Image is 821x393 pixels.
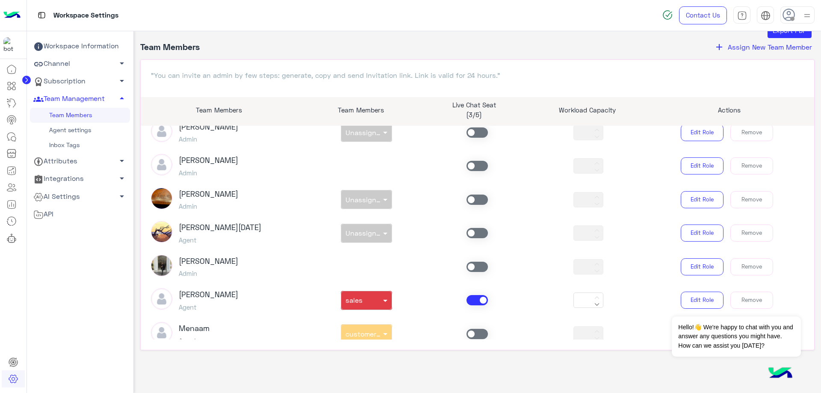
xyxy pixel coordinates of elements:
h5: Agent [179,303,238,311]
a: Workspace Information [30,38,130,55]
span: arrow_drop_down [117,173,127,183]
h5: Admin [179,269,238,277]
img: spinner [662,10,673,20]
a: Agent settings [30,123,130,138]
img: defaultAdmin.png [151,154,172,175]
h4: Team Members [140,41,200,53]
span: arrow_drop_down [117,76,127,86]
span: arrow_drop_down [117,58,127,68]
img: tab [761,11,771,21]
h5: Admin [179,202,238,210]
p: Team Members [141,105,298,115]
button: Edit Role [681,258,724,275]
button: Remove [730,258,773,275]
img: defaultAdmin.png [151,322,172,343]
button: Remove [730,191,773,208]
h3: Menaam [179,324,210,333]
h3: [PERSON_NAME] [179,290,238,299]
p: Actions [650,105,808,115]
img: profile [802,10,812,21]
img: ACg8ocJAd9cmCV_lg36ov6Kt_yM79juuS8Adv9pU2f3caa9IOlWTjQo=s96-c [151,221,172,242]
span: Hello!👋 We're happy to chat with you and answer any questions you might have. How can we assist y... [672,316,800,357]
button: Edit Role [681,292,724,309]
h5: Agent [179,337,210,344]
p: (3/5) [424,110,524,120]
p: "You can invite an admin by few steps: generate, copy and send Invitation link. Link is valid for... [151,70,804,80]
button: Remove [730,124,773,141]
img: tab [737,11,747,21]
span: arrow_drop_up [117,93,127,103]
a: Integrations [30,170,130,188]
span: Assign New Team Member [728,43,812,51]
a: Attributes [30,153,130,170]
a: Channel [30,55,130,73]
a: Team Management [30,90,130,108]
a: tab [733,6,750,24]
h5: Admin [179,169,238,177]
a: Subscription [30,73,130,90]
a: Team Members [30,108,130,123]
span: arrow_drop_down [117,156,127,166]
img: defaultAdmin.png [151,121,172,142]
img: Logo [3,6,21,24]
h3: [PERSON_NAME] [179,156,238,165]
img: hulul-logo.png [765,359,795,389]
button: Edit Role [681,225,724,242]
img: 713415422032625 [3,37,19,53]
p: Workload Capacity [537,105,638,115]
button: Edit Role [681,124,724,141]
a: API [30,205,130,223]
button: Remove [730,292,773,309]
img: defaultAdmin.png [151,288,172,310]
button: Edit Role [681,157,724,174]
span: API [33,209,53,220]
img: tab [36,10,47,21]
h5: Agent [179,236,261,244]
i: add [714,42,724,52]
a: Contact Us [679,6,727,24]
img: picture [151,188,172,209]
a: AI Settings [30,188,130,205]
button: Remove [730,225,773,242]
h5: Admin [179,135,238,143]
button: Edit Role [681,191,724,208]
p: Team Members [310,105,411,115]
img: picture [151,255,172,276]
h3: [PERSON_NAME] [179,122,238,132]
h3: [PERSON_NAME] [179,257,238,266]
button: Remove [730,157,773,174]
a: Inbox Tags [30,138,130,153]
span: arrow_drop_down [117,191,127,201]
button: addAssign New Team Member [712,41,815,53]
h3: [PERSON_NAME][DATE] [179,223,261,232]
h3: [PERSON_NAME] [179,189,238,199]
p: Live Chat Seat [424,100,524,110]
p: Workspace Settings [53,10,118,21]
